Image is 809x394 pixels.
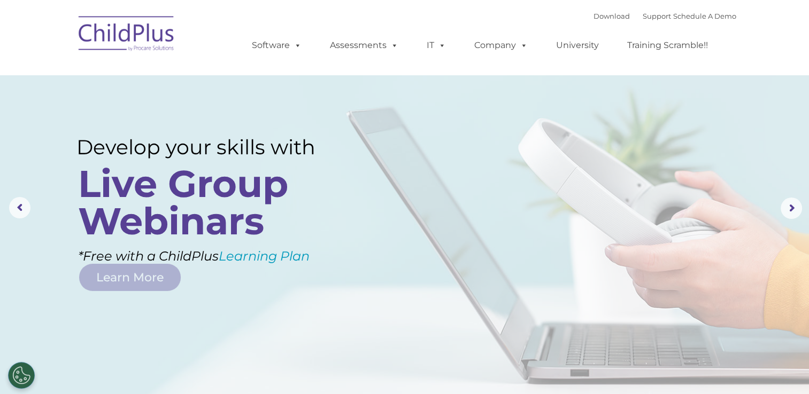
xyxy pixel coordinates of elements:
a: Schedule A Demo [673,12,736,20]
a: Training Scramble!! [617,35,719,56]
a: Support [643,12,671,20]
span: Last name [149,70,181,78]
a: Assessments [319,35,409,56]
rs-layer: Develop your skills with [76,135,344,159]
rs-layer: *Free with a ChildPlus [78,244,364,268]
a: Software [241,35,312,56]
a: Learning Plan [219,248,310,264]
a: Learn More [79,264,181,291]
font: | [594,12,736,20]
a: IT [416,35,457,56]
a: Download [594,12,630,20]
img: ChildPlus by Procare Solutions [73,9,180,62]
button: Cookies Settings [8,362,35,389]
a: University [545,35,610,56]
a: Company [464,35,538,56]
span: Phone number [149,114,194,122]
rs-layer: Live Group Webinars [78,165,341,240]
